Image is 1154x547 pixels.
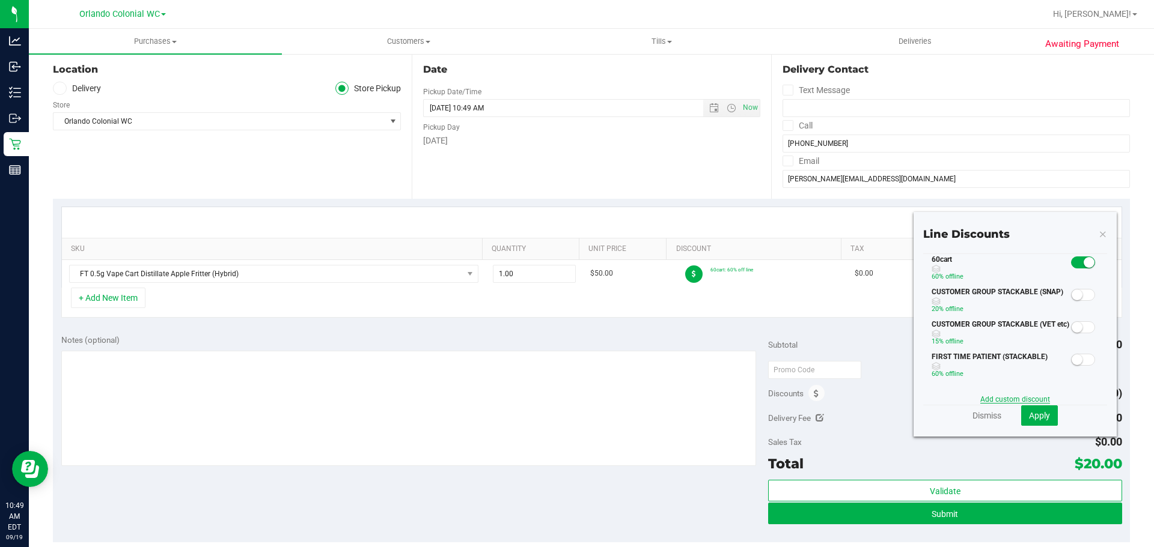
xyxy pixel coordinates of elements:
[850,244,924,254] a: Tax
[53,113,385,130] span: Orlando Colonial WC
[816,414,824,422] i: Edit Delivery Fee
[423,134,760,147] div: [DATE]
[768,437,802,447] span: Sales Tax
[954,273,963,280] span: line
[9,112,21,124] inline-svg: Outbound
[923,351,1069,384] div: FIRST TIME PATIENT (STACKABLE)
[932,370,944,378] span: 60%
[9,86,21,98] inline-svg: Inventory
[768,480,1122,501] button: Validate
[710,267,753,273] span: 60cart: 60% off line
[282,29,535,54] a: Customers
[69,265,478,283] span: NO DATA FOUND
[79,9,160,19] span: Orlando Colonial WC
[783,99,1130,117] input: Format: (999) 999-9999
[932,337,944,345] span: 15%
[783,153,819,170] label: Email
[282,36,534,47] span: Customers
[783,82,850,99] label: Text Message
[1053,9,1131,19] span: Hi, [PERSON_NAME]!
[1075,455,1122,472] span: $20.00
[1029,411,1050,420] span: Apply
[783,62,1130,77] div: Delivery Contact
[535,29,788,54] a: Tills
[71,244,478,254] a: SKU
[855,268,873,279] span: $0.00
[768,382,804,404] span: Discounts
[703,103,724,113] span: Open the date view
[740,99,760,116] span: Set Current date
[923,228,1010,241] span: Line Discounts
[932,305,944,313] span: 20%
[882,36,948,47] span: Deliveries
[923,286,1069,319] div: CUSTOMER GROUP STACKABLE (SNAP)
[1021,405,1058,426] button: Apply
[385,113,400,130] span: select
[768,361,861,379] input: Promo Code
[588,244,662,254] a: Unit Price
[932,362,1070,370] span: Discount can be combined with other discounts
[768,413,811,423] span: Delivery Fee
[1045,37,1119,51] span: Awaiting Payment
[71,288,145,308] button: + Add New Item
[12,451,48,487] iframe: Resource center
[9,35,21,47] inline-svg: Analytics
[53,62,401,77] div: Location
[954,337,963,345] span: line
[423,62,760,77] div: Date
[932,330,1070,338] span: Discount can be combined with other discounts
[335,82,401,95] label: Store Pickup
[70,265,463,282] span: FT 0.5g Vape Cart Distillate Apple Fritter (Hybrid)
[768,455,804,472] span: Total
[53,100,70,110] label: Store
[590,268,613,279] span: $50.00
[768,340,798,349] span: Subtotal
[930,486,960,496] span: Validate
[932,271,1070,282] p: off
[492,244,575,254] a: Quantity
[493,265,576,282] input: 1.00
[923,254,1069,286] div: 60cart
[676,244,837,254] a: Discount
[9,138,21,150] inline-svg: Retail
[980,395,1050,403] a: Add custom discount
[423,86,481,97] label: Pickup Date/Time
[29,36,282,47] span: Purchases
[53,82,101,95] label: Delivery
[932,265,1070,273] span: Discount can be combined with other discounts
[29,29,282,54] a: Purchases
[932,304,1070,315] p: off
[932,336,1070,347] p: off
[61,335,120,345] span: Notes (optional)
[536,36,787,47] span: Tills
[954,370,963,378] span: line
[932,273,944,280] span: 60%
[9,61,21,73] inline-svg: Inbound
[5,500,23,533] p: 10:49 AM EDT
[932,509,958,519] span: Submit
[768,503,1122,524] button: Submit
[972,409,1001,422] a: Dismiss
[923,319,1069,351] div: CUSTOMER GROUP STACKABLE (VET etc)
[932,297,1070,306] span: Discount can be combined with other discounts
[932,369,1070,379] p: off
[954,305,963,313] span: line
[783,134,1130,153] input: Format: (999) 999-9999
[423,122,460,133] label: Pickup Day
[1095,435,1122,448] span: $0.00
[9,164,21,176] inline-svg: Reports
[5,533,23,542] p: 09/19
[789,29,1042,54] a: Deliveries
[721,103,741,113] span: Open the time view
[783,117,813,134] label: Call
